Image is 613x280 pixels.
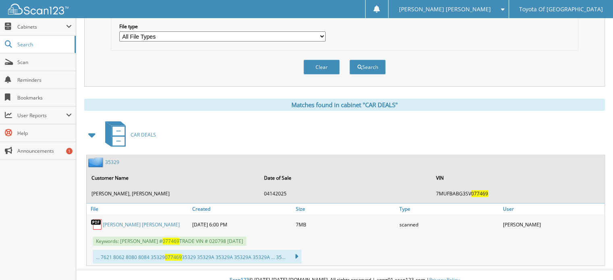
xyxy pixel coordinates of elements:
td: [PERSON_NAME], [PERSON_NAME] [87,187,259,200]
a: Size [294,203,397,214]
span: Bookmarks [17,94,72,101]
span: Cabinets [17,23,66,30]
span: [PERSON_NAME] [PERSON_NAME] [399,7,490,12]
div: [PERSON_NAME] [501,216,605,232]
a: Created [190,203,294,214]
img: scan123-logo-white.svg [8,4,69,15]
span: Search [17,41,71,48]
span: Help [17,130,72,137]
td: 7MUFBABG3SV [432,187,604,200]
div: Matches found in cabinet "CAR DEALS" [84,99,605,111]
a: Type [397,203,501,214]
span: Scan [17,59,72,66]
div: ... 7621 8062 8080 8084 35329 35329 35329A 35329A 35329A 35329A ... 35... [93,250,301,263]
th: Customer Name [87,170,259,186]
button: Search [349,60,386,75]
img: folder2.png [88,157,105,167]
div: scanned [397,216,501,232]
div: [DATE] 6:00 PM [190,216,294,232]
span: 077469 [471,190,488,197]
a: File [87,203,190,214]
label: File type [119,23,326,30]
td: 04142025 [260,187,432,200]
span: Reminders [17,77,72,83]
span: Toyota Of [GEOGRAPHIC_DATA] [519,7,603,12]
div: 1 [66,148,73,154]
span: 077469 [165,254,182,261]
a: [PERSON_NAME] [PERSON_NAME] [103,221,180,228]
span: User Reports [17,112,66,119]
span: Keywords: [PERSON_NAME] # TRADE VIN # 020798 [DATE] [93,236,246,246]
div: 7MB [294,216,397,232]
th: Date of Sale [260,170,432,186]
span: CAR DEALS [131,131,156,138]
img: PDF.png [91,218,103,230]
a: 35329 [105,159,119,166]
span: Announcements [17,147,72,154]
a: User [501,203,605,214]
th: VIN [432,170,604,186]
button: Clear [303,60,340,75]
span: 077469 [162,238,179,245]
a: CAR DEALS [100,119,156,151]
